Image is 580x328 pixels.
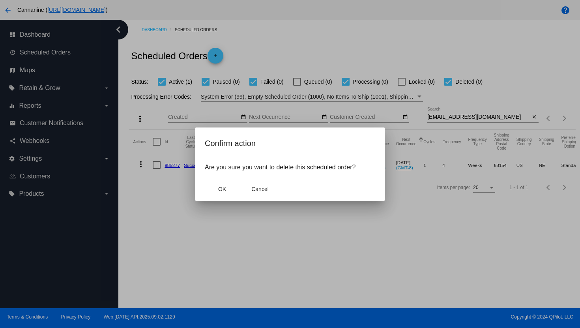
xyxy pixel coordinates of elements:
h2: Confirm action [205,137,375,150]
button: Close dialog [205,182,239,196]
button: Close dialog [243,182,277,196]
p: Are you sure you want to delete this scheduled order? [205,164,375,171]
span: Cancel [251,186,269,192]
span: OK [218,186,226,192]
